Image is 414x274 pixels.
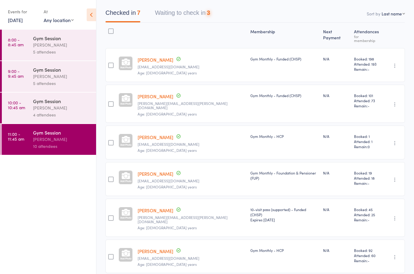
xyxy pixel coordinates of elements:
[137,9,140,16] div: 7
[2,124,96,155] a: 11:00 -11:45 amGym Session[PERSON_NAME]10 attendees
[354,98,380,103] span: Attended: 73
[354,217,380,222] span: Remain:
[354,134,380,139] span: Booked: 1
[368,144,370,149] span: 0
[248,25,321,45] div: Membership
[33,35,91,41] div: Gym Session
[382,11,402,17] div: Last name
[323,56,349,61] div: N/A
[354,67,380,72] span: Remain:
[138,111,197,116] span: Age: [DEMOGRAPHIC_DATA] years
[321,25,352,45] div: Next Payment
[367,11,380,17] label: Sort by
[250,134,318,139] div: Gym Monthly - HCP
[250,170,318,181] div: Gym Monthly - Foundation & Pensioner (FUP)
[33,143,91,150] div: 10 attendees
[368,67,369,72] span: -
[33,66,91,73] div: Gym Session
[44,17,74,23] div: Any location
[352,25,383,45] div: Atten­dances
[250,248,318,253] div: Gym Monthly - HCP
[138,207,173,214] a: [PERSON_NAME]
[207,9,210,16] div: 3
[354,93,380,98] span: Booked: 101
[250,56,318,61] div: Gym Monthly - Funded (CHSP)
[354,248,380,253] span: Booked: 92
[138,184,197,189] span: Age: [DEMOGRAPHIC_DATA] years
[250,93,318,98] div: Gym Monthly - Funded (CHSP)
[323,207,349,212] div: N/A
[138,179,245,183] small: brettjmclean@yahoo.com
[138,70,197,75] span: Age: [DEMOGRAPHIC_DATA] years
[354,258,380,263] span: Remain:
[138,65,245,69] small: che.sin.chong@gmail.com
[354,144,380,149] span: Remain:
[368,258,369,263] span: -
[354,181,380,186] span: Remain:
[323,134,349,139] div: N/A
[33,73,91,80] div: [PERSON_NAME]
[33,80,91,87] div: 5 attendees
[368,217,369,222] span: -
[33,129,91,136] div: Gym Session
[138,262,197,267] span: Age: [DEMOGRAPHIC_DATA] years
[138,134,173,140] a: [PERSON_NAME]
[105,6,140,22] button: Checked in7
[138,248,173,254] a: [PERSON_NAME]
[138,93,173,99] a: [PERSON_NAME]
[354,212,380,217] span: Attended: 25
[8,37,24,47] time: 8:00 - 8:45 am
[2,93,96,123] a: 10:00 -10:45 amGym Session[PERSON_NAME]4 attendees
[2,61,96,92] a: 9:00 -9:45 amGym Session[PERSON_NAME]5 attendees
[33,41,91,48] div: [PERSON_NAME]
[323,93,349,98] div: N/A
[368,181,369,186] span: -
[8,69,24,78] time: 9:00 - 9:45 am
[323,248,349,253] div: N/A
[8,17,23,23] a: [DATE]
[44,7,74,17] div: At
[138,101,245,110] small: margaret.may.cooper@gmail.com
[354,175,380,181] span: Attended: 18
[138,256,245,260] small: reryan51@gmail.com
[138,142,245,146] small: cherylemarshal@hotmail.com
[250,217,318,222] div: Expires [DATE]
[33,48,91,55] div: 5 attendees
[33,111,91,118] div: 4 attendees
[354,207,380,212] span: Booked: 45
[138,148,197,153] span: Age: [DEMOGRAPHIC_DATA] years
[354,253,380,258] span: Attended: 60
[354,56,380,61] span: Booked: 198
[8,100,25,110] time: 10:00 - 10:45 am
[138,171,173,177] a: [PERSON_NAME]
[33,104,91,111] div: [PERSON_NAME]
[368,103,369,108] span: -
[33,98,91,104] div: Gym Session
[354,34,380,42] div: for membership
[33,136,91,143] div: [PERSON_NAME]
[2,30,96,60] a: 8:00 -8:45 amGym Session[PERSON_NAME]5 attendees
[354,139,380,144] span: Attended: 1
[138,57,173,63] a: [PERSON_NAME]
[138,225,197,230] span: Age: [DEMOGRAPHIC_DATA] years
[323,170,349,175] div: N/A
[8,7,38,17] div: Events for
[250,207,318,222] div: 10-visit pass (supported) - Funded (CHSP)
[8,132,24,141] time: 11:00 - 11:45 am
[354,170,380,175] span: Booked: 19
[354,103,380,108] span: Remain:
[354,61,380,67] span: Attended: 193
[155,6,210,22] button: Waiting to check in3
[138,215,245,224] small: margaret.may.cooper@gmail.com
